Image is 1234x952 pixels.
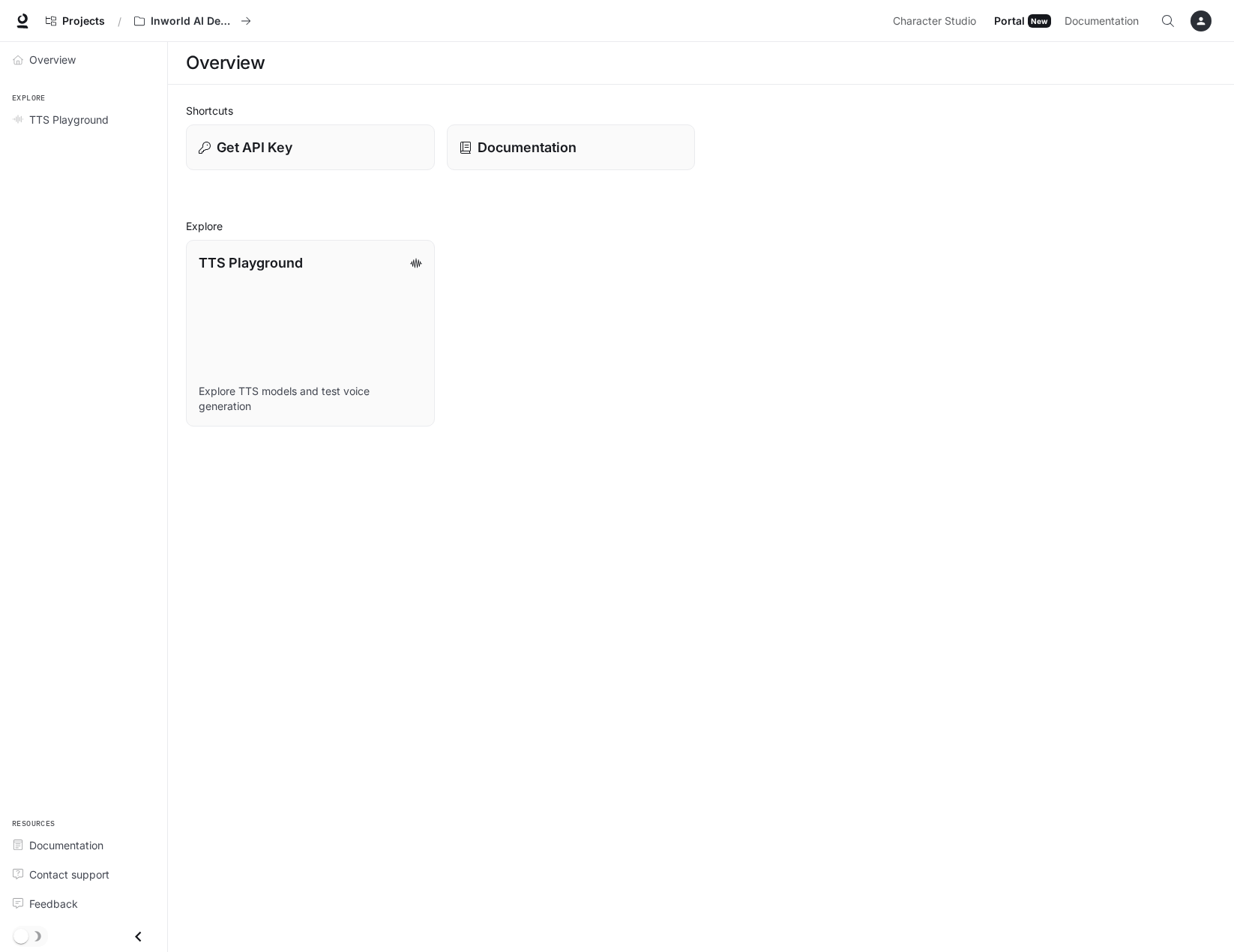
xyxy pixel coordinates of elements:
p: Documentation [478,137,577,157]
p: Explore TTS models and test voice generation [199,384,422,414]
span: Contact support [29,867,109,882]
span: Documentation [1065,12,1139,31]
a: Go to projects [39,6,112,36]
span: Character Studio [893,12,976,31]
p: TTS Playground [199,253,303,273]
h2: Explore [186,218,1216,234]
a: TTS Playground [6,106,161,133]
span: Dark mode toggle [13,927,28,944]
button: Open Command Menu [1153,6,1183,36]
span: Feedback [29,896,78,912]
p: Inworld AI Demos [151,15,235,28]
a: Overview [6,46,161,73]
span: Projects [62,15,105,28]
a: TTS PlaygroundExplore TTS models and test voice generation [186,240,435,427]
h1: Overview [186,48,265,78]
span: Overview [29,52,76,67]
span: Portal [994,12,1025,31]
a: PortalNew [988,6,1057,36]
p: Get API Key [217,137,292,157]
h2: Shortcuts [186,103,1216,118]
span: Documentation [29,837,103,853]
a: Documentation [1059,6,1150,36]
a: Feedback [6,891,161,917]
div: / [112,13,127,29]
a: Character Studio [887,6,987,36]
button: Close drawer [121,921,155,952]
button: Get API Key [186,124,435,170]
div: New [1028,14,1051,28]
a: Documentation [6,832,161,858]
a: Contact support [6,861,161,888]
span: TTS Playground [29,112,109,127]
button: All workspaces [127,6,258,36]
a: Documentation [447,124,696,170]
